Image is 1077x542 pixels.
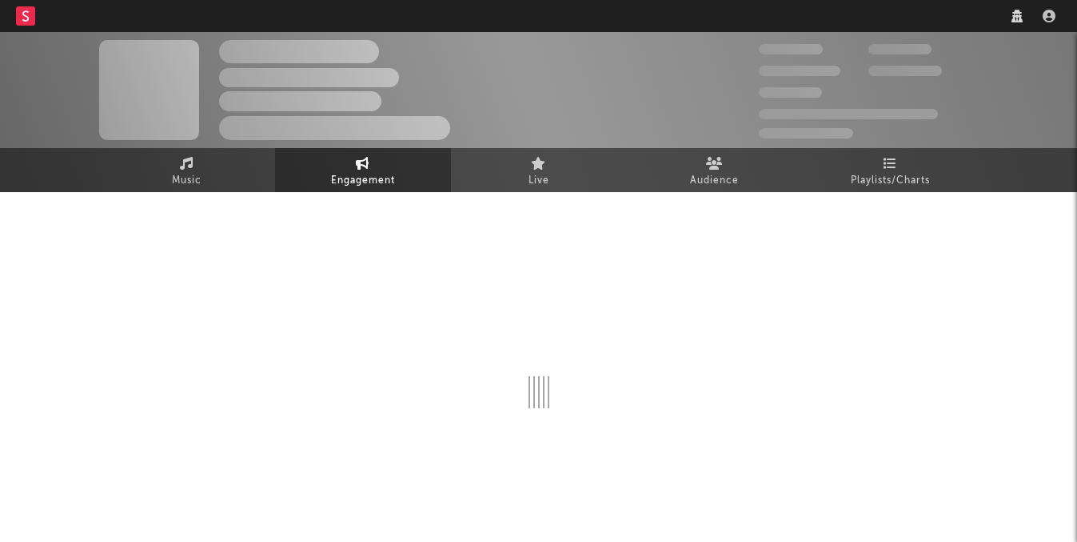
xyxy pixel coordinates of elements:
[759,109,938,119] span: 50,000,000 Monthly Listeners
[851,171,930,191] span: Playlists/Charts
[275,148,451,192] a: Engagement
[759,128,853,139] span: Jump Score: 85.0
[759,44,823,54] span: 300,000
[529,171,549,191] span: Live
[331,171,395,191] span: Engagement
[803,148,979,192] a: Playlists/Charts
[451,148,627,192] a: Live
[868,44,931,54] span: 100,000
[99,148,275,192] a: Music
[172,171,201,191] span: Music
[627,148,803,192] a: Audience
[868,66,942,76] span: 1,000,000
[690,171,739,191] span: Audience
[759,87,822,98] span: 100,000
[759,66,840,76] span: 50,000,000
